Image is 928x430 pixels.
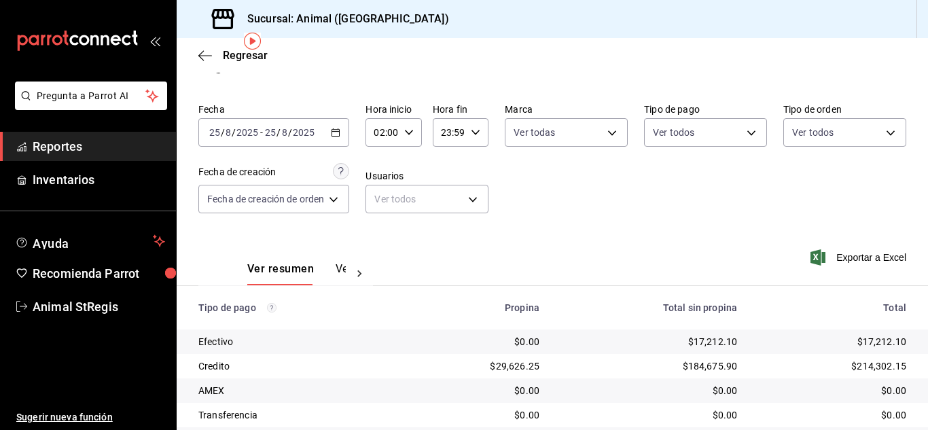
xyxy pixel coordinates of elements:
[149,35,160,46] button: open_drawer_menu
[225,127,232,138] input: --
[561,408,737,422] div: $0.00
[198,359,393,373] div: Credito
[561,335,737,348] div: $17,212.10
[198,105,349,114] label: Fecha
[514,126,555,139] span: Ver todas
[433,105,488,114] label: Hora fin
[33,264,165,283] span: Recomienda Parrot
[33,137,165,156] span: Reportes
[247,262,346,285] div: navigation tabs
[792,126,834,139] span: Ver todos
[653,126,694,139] span: Ver todos
[505,105,628,114] label: Marca
[759,384,906,397] div: $0.00
[415,384,539,397] div: $0.00
[209,127,221,138] input: --
[415,359,539,373] div: $29,626.25
[232,127,236,138] span: /
[365,185,488,213] div: Ver todos
[813,249,906,266] button: Exportar a Excel
[561,359,737,373] div: $184,675.90
[247,262,314,285] button: Ver resumen
[236,127,259,138] input: ----
[561,384,737,397] div: $0.00
[276,127,281,138] span: /
[15,82,167,110] button: Pregunta a Parrot AI
[336,262,387,285] button: Ver pagos
[198,165,276,179] div: Fecha de creación
[365,171,488,181] label: Usuarios
[198,384,393,397] div: AMEX
[260,127,263,138] span: -
[759,335,906,348] div: $17,212.10
[33,233,147,249] span: Ayuda
[783,105,906,114] label: Tipo de orden
[561,302,737,313] div: Total sin propina
[10,98,167,113] a: Pregunta a Parrot AI
[365,105,421,114] label: Hora inicio
[267,303,276,312] svg: Los pagos realizados con Pay y otras terminales son montos brutos.
[759,359,906,373] div: $214,302.15
[198,408,393,422] div: Transferencia
[37,89,146,103] span: Pregunta a Parrot AI
[198,302,393,313] div: Tipo de pago
[415,335,539,348] div: $0.00
[292,127,315,138] input: ----
[244,33,261,50] img: Tooltip marker
[198,49,268,62] button: Regresar
[759,302,906,313] div: Total
[223,49,268,62] span: Regresar
[236,11,449,27] h3: Sucursal: Animal ([GEOGRAPHIC_DATA])
[221,127,225,138] span: /
[33,171,165,189] span: Inventarios
[264,127,276,138] input: --
[415,408,539,422] div: $0.00
[288,127,292,138] span: /
[644,105,767,114] label: Tipo de pago
[281,127,288,138] input: --
[415,302,539,313] div: Propina
[207,192,324,206] span: Fecha de creación de orden
[16,410,165,425] span: Sugerir nueva función
[759,408,906,422] div: $0.00
[198,335,393,348] div: Efectivo
[33,298,165,316] span: Animal StRegis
